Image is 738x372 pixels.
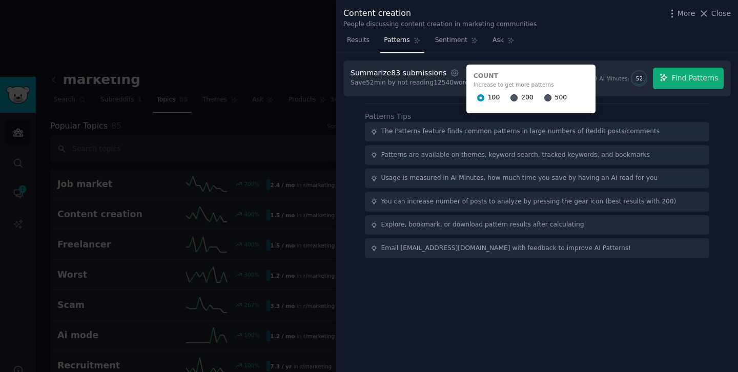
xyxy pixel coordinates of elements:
a: Results [343,32,373,53]
span: Sentiment [435,36,467,45]
div: The Patterns feature finds common patterns in large numbers of Reddit posts/comments [381,127,660,136]
span: Results [347,36,370,45]
div: Patterns are available on themes, keyword search, tracked keywords, and bookmarks [381,151,650,160]
span: Close [711,8,731,19]
div: People discussing content creation in marketing communities [343,20,537,29]
div: You can increase number of posts to analyze by pressing the gear icon (best results with 200) [381,197,676,206]
span: 500 [555,93,567,102]
span: Ask [493,36,504,45]
div: Content creation [343,7,537,20]
div: Explore, bookmark, or download pattern results after calculating [381,220,584,230]
button: Find Patterns [653,68,724,89]
button: Close [699,8,731,19]
a: Patterns [380,32,424,53]
span: 200 [521,93,533,102]
div: Save 52 min by not reading 12540 words [351,78,473,88]
div: Email [EMAIL_ADDRESS][DOMAIN_NAME] with feedback to improve AI Patterns! [381,244,631,253]
span: Patterns [384,36,409,45]
div: AI Minutes: [599,75,629,82]
button: More [667,8,695,19]
a: Ask [489,32,518,53]
span: More [678,8,695,19]
span: 100 [488,93,500,102]
span: Find Patterns [672,73,719,84]
div: Increase to get more patterns [474,81,588,88]
label: Patterns Tips [365,112,411,120]
div: Count [474,72,588,81]
span: 52 [636,75,643,82]
div: Summarize 83 submissions [351,68,446,78]
div: Usage is measured in AI Minutes, how much time you save by having an AI read for you [381,174,658,183]
a: Sentiment [432,32,482,53]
